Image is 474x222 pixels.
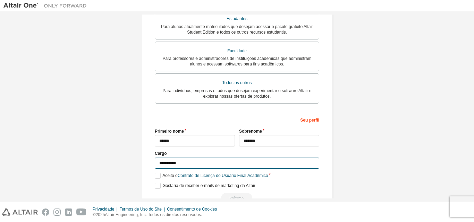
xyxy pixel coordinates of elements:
font: Altair Engineering, Inc. Todos os direitos reservados. [105,212,202,217]
font: 2025 [96,212,105,217]
img: altair_logo.svg [2,208,38,216]
img: Altair Um [3,2,90,9]
font: Estudantes [227,16,247,21]
font: Primeiro nome [155,129,184,134]
font: Contrato de Licença do Usuário Final [178,173,246,178]
font: Para alunos atualmente matriculados que desejam acessar o pacote gratuito Altair Student Edition ... [161,24,313,35]
font: Todos os outros [222,80,252,85]
img: instagram.svg [53,208,61,216]
div: Read and acccept EULA to continue [155,193,319,203]
font: Faculdade [227,48,247,53]
font: Termos de Uso do Site [120,207,162,212]
font: Consentimento de Cookies [167,207,217,212]
font: Privacidade [93,207,115,212]
font: Gostaria de receber e-mails de marketing da Altair [162,183,255,188]
font: Para indivíduos, empresas e todos que desejam experimentar o software Altair e explorar nossas of... [163,88,312,99]
font: Aceito o [162,173,177,178]
font: Acadêmico [247,173,268,178]
img: facebook.svg [42,208,49,216]
font: Seu perfil [300,118,319,123]
img: linkedin.svg [65,208,72,216]
font: Sobrenome [239,129,262,134]
font: © [93,212,96,217]
font: Para professores e administradores de instituições acadêmicas que administram alunos e acessam so... [163,56,312,66]
font: Cargo [155,151,167,156]
img: youtube.svg [76,208,86,216]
